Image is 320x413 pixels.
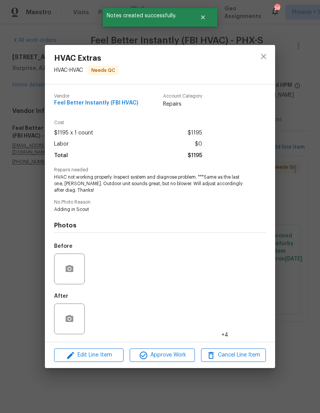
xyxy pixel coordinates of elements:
[54,294,68,299] h5: After
[54,200,266,205] span: No Photo Reason
[54,244,73,249] h5: Before
[132,350,192,360] span: Approve Work
[54,150,68,161] span: Total
[221,331,228,339] span: +4
[203,350,264,360] span: Cancel Line Item
[130,348,195,362] button: Approve Work
[54,348,124,362] button: Edit Line Item
[54,54,119,63] span: HVAC Extras
[254,47,273,66] button: close
[54,168,266,172] span: Repairs needed
[54,222,266,229] h4: Photos
[54,128,93,139] span: $1195 x 1 count
[188,128,202,139] span: $1195
[274,5,280,12] div: 24
[54,174,245,193] span: HVAC not working properly. Inspect system and diagnose problem. ***Same as the last one, [PERSON_...
[188,150,202,161] span: $1195
[88,66,118,74] span: Needs QC
[54,94,138,99] span: Vendor
[56,350,121,360] span: Edit Line Item
[102,8,190,24] span: Notes created successfully.
[163,100,202,108] span: Repairs
[163,94,202,99] span: Account Category
[54,206,245,213] span: Adding in Scout
[54,120,202,125] span: Cost
[54,139,69,150] span: Labor
[190,10,216,25] button: Close
[201,348,266,362] button: Cancel Line Item
[54,68,83,73] span: HVAC - HVAC
[54,100,138,106] span: Feel Better Instantly (FBI HVAC)
[195,139,202,150] span: $0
